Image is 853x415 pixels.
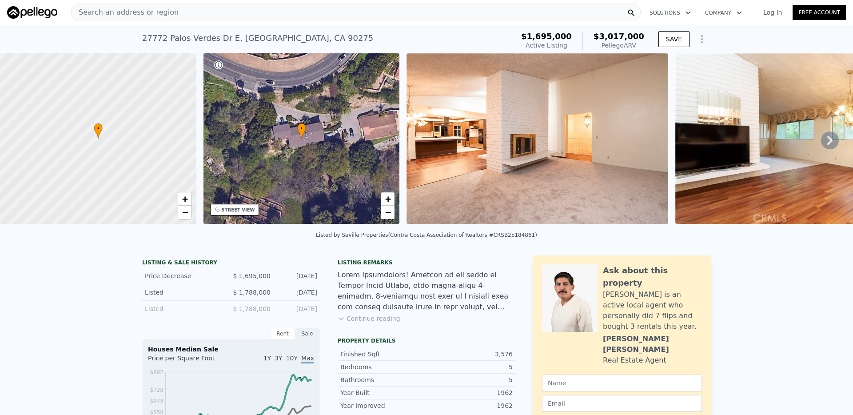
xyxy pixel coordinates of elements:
a: Free Account [793,5,846,20]
div: 5 [426,375,513,384]
input: Name [542,375,702,391]
div: Listed [145,304,224,313]
div: Real Estate Agent [603,355,666,366]
div: 1962 [426,401,513,410]
span: + [182,193,187,204]
div: Finished Sqft [340,350,426,359]
a: Zoom out [381,206,395,219]
img: Pellego [7,6,57,19]
div: 5 [426,363,513,371]
tspan: $862 [150,369,163,375]
div: [DATE] [278,288,317,297]
div: Price per Square Foot [148,354,231,368]
span: − [385,207,391,218]
button: Company [698,5,749,21]
div: Pellego ARV [594,41,644,50]
div: Bedrooms [340,363,426,371]
div: Houses Median Sale [148,345,314,354]
span: 3Y [275,355,282,362]
div: Sale [295,328,320,339]
div: [PERSON_NAME] is an active local agent who personally did 7 flips and bought 3 rentals this year. [603,289,702,332]
span: $ 1,788,000 [233,289,271,296]
div: Ask about this property [603,264,702,289]
div: 3,576 [426,350,513,359]
span: Search an address or region [72,7,179,18]
span: • [94,124,103,132]
span: Max [301,355,314,363]
button: Show Options [693,30,711,48]
button: Solutions [642,5,698,21]
span: Active Listing [526,42,567,49]
tspan: $643 [150,398,163,404]
span: + [385,193,391,204]
div: • [297,123,306,139]
div: Property details [338,337,515,344]
div: Year Improved [340,401,426,410]
a: Log In [753,8,793,17]
input: Email [542,395,702,412]
span: 1Y [263,355,271,362]
div: [DATE] [278,304,317,313]
div: Lorem Ipsumdolors! Ametcon ad eli seddo ei Tempor Incid Utlabo, etdo magna-aliqu 4-enimadm, 8-ven... [338,270,515,312]
div: LISTING & SALE HISTORY [142,259,320,268]
img: Sale: 167586055 Parcel: 46316126 [407,53,668,224]
button: SAVE [658,31,690,47]
div: [DATE] [278,271,317,280]
span: 10Y [286,355,298,362]
div: Listed [145,288,224,297]
div: Listed by Seville Properties (Contra Costa Association of Realtors #CRSB25184861) [316,232,537,238]
span: $1,695,000 [521,32,572,41]
span: $ 1,788,000 [233,305,271,312]
div: 27772 Palos Verdes Dr E , [GEOGRAPHIC_DATA] , CA 90275 [142,32,373,44]
div: Year Built [340,388,426,397]
span: $3,017,000 [594,32,644,41]
div: Bathrooms [340,375,426,384]
div: 1962 [426,388,513,397]
a: Zoom out [178,206,191,219]
a: Zoom in [178,192,191,206]
span: • [297,124,306,132]
div: Listing remarks [338,259,515,266]
span: $ 1,695,000 [233,272,271,279]
div: STREET VIEW [222,207,255,213]
a: Zoom in [381,192,395,206]
div: [PERSON_NAME] [PERSON_NAME] [603,334,702,355]
button: Continue reading [338,314,400,323]
div: Price Decrease [145,271,224,280]
tspan: $728 [150,387,163,393]
div: Rent [270,328,295,339]
span: − [182,207,187,218]
div: • [94,123,103,139]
